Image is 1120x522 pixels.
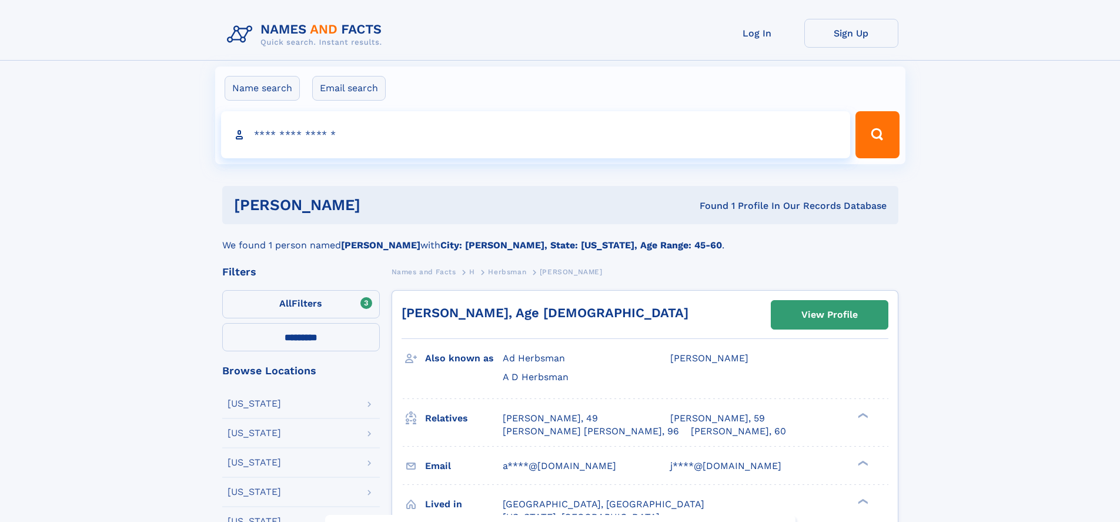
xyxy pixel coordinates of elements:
span: All [279,298,292,309]
a: Sign Up [804,19,898,48]
span: Ad Herbsman [503,353,565,364]
span: A D Herbsman [503,371,569,383]
h3: Also known as [425,348,503,368]
a: Names and Facts [392,264,456,279]
div: Browse Locations [222,365,380,376]
div: ❯ [855,459,869,467]
div: Filters [222,267,380,277]
h3: Lived in [425,494,503,514]
a: [PERSON_NAME] [PERSON_NAME], 96 [503,425,679,438]
div: View Profile [801,301,858,328]
div: [US_STATE] [228,458,281,467]
img: Logo Names and Facts [222,19,392,51]
a: Log In [710,19,804,48]
a: [PERSON_NAME], 49 [503,412,598,425]
b: City: [PERSON_NAME], State: [US_STATE], Age Range: 45-60 [440,240,722,251]
div: [US_STATE] [228,428,281,438]
button: Search Button [855,111,899,158]
h3: Email [425,456,503,476]
div: ❯ [855,411,869,419]
label: Name search [225,76,300,101]
a: [PERSON_NAME], 59 [670,412,765,425]
div: ❯ [855,497,869,505]
label: Email search [312,76,386,101]
div: [US_STATE] [228,399,281,408]
h1: [PERSON_NAME] [234,198,530,212]
span: Herbsman [488,268,526,276]
div: Found 1 Profile In Our Records Database [530,200,887,212]
div: [US_STATE] [228,487,281,497]
span: H [469,268,475,276]
a: View Profile [771,301,888,329]
span: [PERSON_NAME] [540,268,603,276]
div: We found 1 person named with . [222,224,898,252]
label: Filters [222,290,380,318]
b: [PERSON_NAME] [341,240,420,251]
a: [PERSON_NAME], 60 [691,425,786,438]
a: Herbsman [488,264,526,279]
span: [PERSON_NAME] [670,353,748,364]
a: [PERSON_NAME], Age [DEMOGRAPHIC_DATA] [402,305,688,320]
span: [GEOGRAPHIC_DATA], [GEOGRAPHIC_DATA] [503,498,704,510]
h3: Relatives [425,408,503,428]
input: search input [221,111,851,158]
a: H [469,264,475,279]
